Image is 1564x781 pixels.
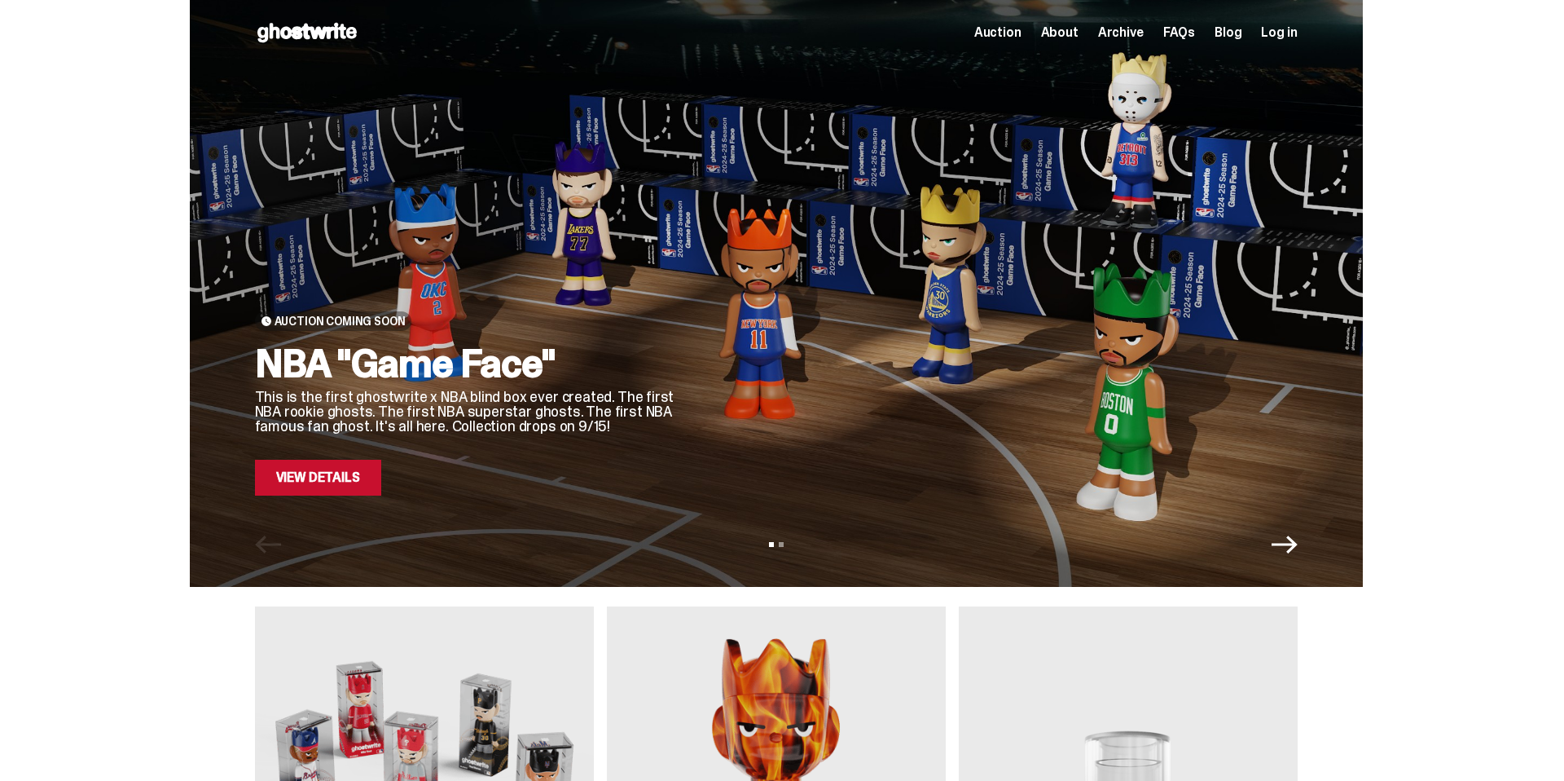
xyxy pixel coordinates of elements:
a: Log in [1261,26,1297,39]
a: View Details [255,460,381,496]
a: FAQs [1163,26,1195,39]
a: Blog [1215,26,1241,39]
a: Archive [1098,26,1144,39]
h2: NBA "Game Face" [255,344,679,383]
button: Next [1272,532,1298,558]
p: This is the first ghostwrite x NBA blind box ever created. The first NBA rookie ghosts. The first... [255,390,679,434]
a: Auction [974,26,1021,39]
button: View slide 1 [769,542,774,547]
a: About [1041,26,1079,39]
span: Auction Coming Soon [275,315,406,328]
button: View slide 2 [779,542,784,547]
